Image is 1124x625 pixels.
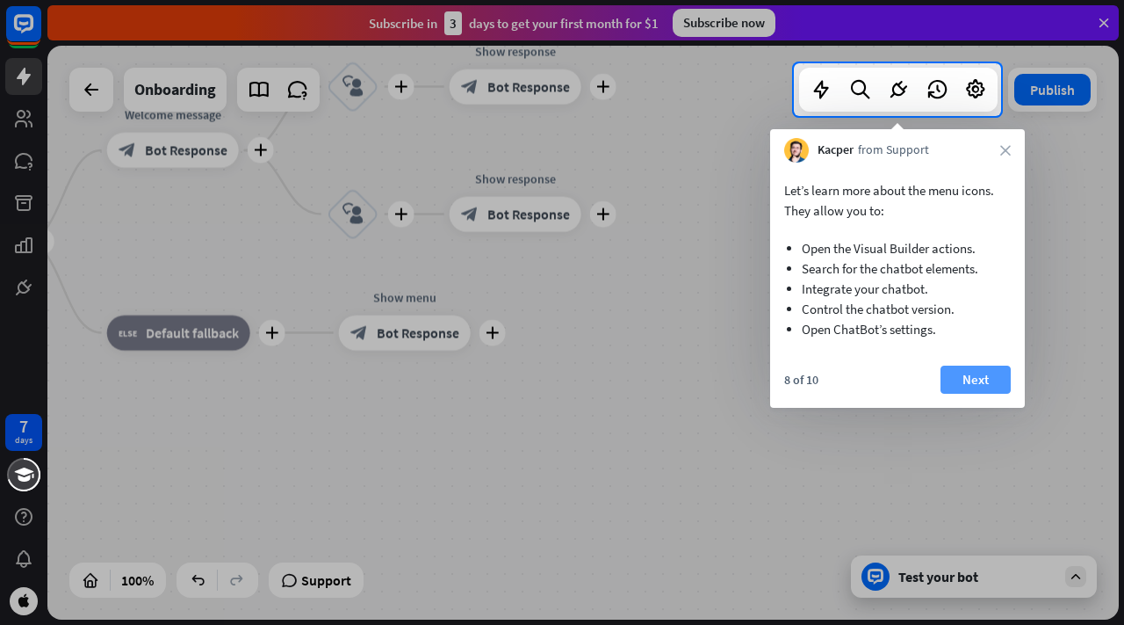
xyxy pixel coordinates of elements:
[802,279,993,299] li: Integrate your chatbot.
[818,142,854,159] span: Kacper
[940,366,1011,394] button: Next
[858,142,929,159] span: from Support
[802,258,993,279] li: Search for the chatbot elements.
[1000,145,1011,156] i: close
[802,319,993,339] li: Open ChatBot’s settings.
[784,180,1011,221] p: Let’s learn more about the menu icons. They allow you to:
[802,238,993,258] li: Open the Visual Builder actions.
[802,299,993,319] li: Control the chatbot version.
[14,7,67,60] button: Open LiveChat chat widget
[784,372,818,388] div: 8 of 10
